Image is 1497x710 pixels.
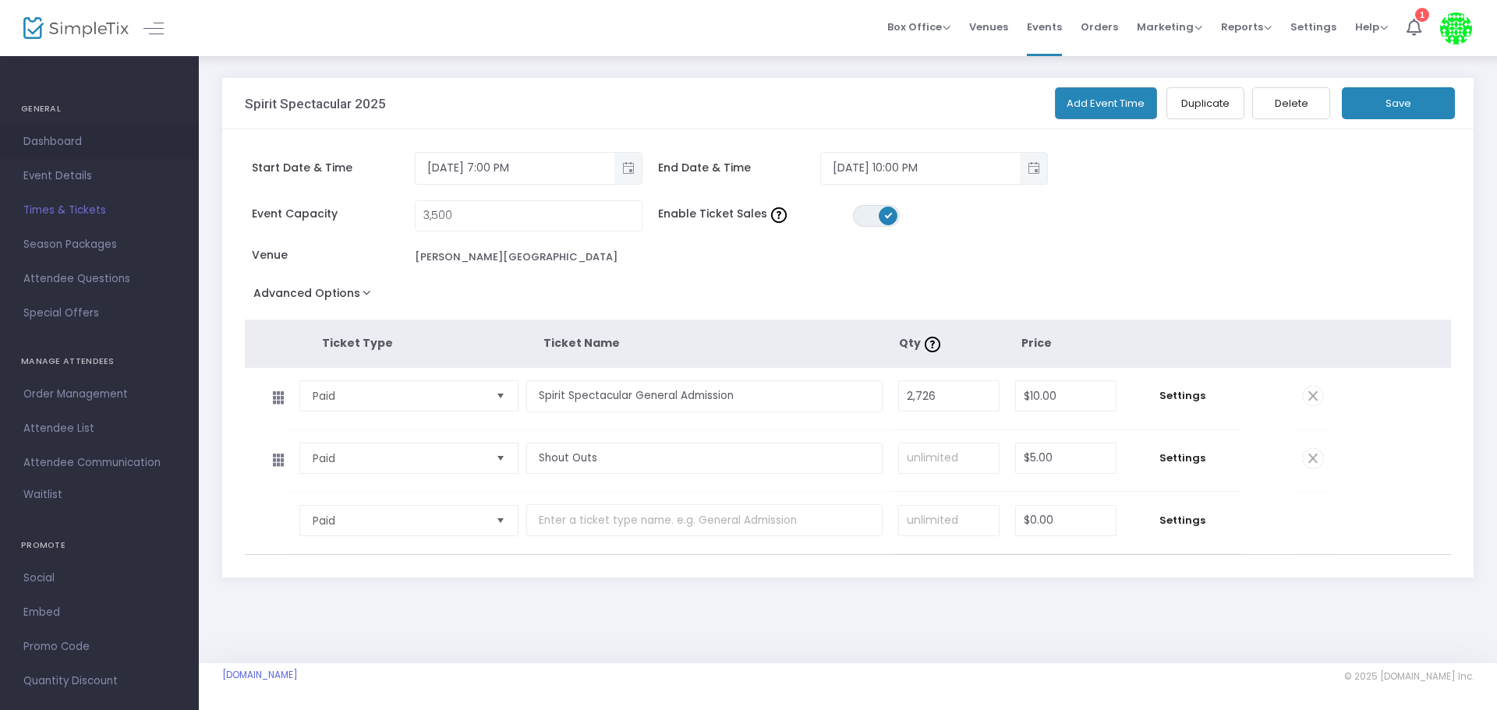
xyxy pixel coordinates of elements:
[1132,388,1233,404] span: Settings
[252,160,415,176] span: Start Date & Time
[21,530,178,561] h4: PROMOTE
[1016,443,1116,473] input: Price
[925,337,940,352] img: question-mark
[252,206,415,222] span: Event Capacity
[490,443,511,473] button: Select
[1020,153,1047,184] button: Toggle popup
[1252,87,1330,119] button: Delete
[1027,7,1062,47] span: Events
[21,346,178,377] h4: MANAGE ATTENDEES
[313,513,483,528] span: Paid
[23,602,175,623] span: Embed
[23,671,175,691] span: Quantity Discount
[1355,19,1388,34] span: Help
[658,206,853,222] span: Enable Ticket Sales
[821,155,1020,181] input: Select date & time
[23,487,62,503] span: Waitlist
[23,419,175,439] span: Attendee List
[415,249,618,265] div: [PERSON_NAME][GEOGRAPHIC_DATA]
[23,132,175,152] span: Dashboard
[1132,513,1233,528] span: Settings
[313,388,483,404] span: Paid
[23,303,175,323] span: Special Offers
[899,335,944,351] span: Qty
[416,155,614,181] input: Select date & time
[1055,87,1158,119] button: Add Event Time
[322,335,393,351] span: Ticket Type
[1016,381,1116,411] input: Price
[490,381,511,411] button: Select
[1081,7,1118,47] span: Orders
[23,200,175,221] span: Times & Tickets
[526,380,883,412] input: Enter a ticket type name. e.g. General Admission
[543,335,620,351] span: Ticket Name
[1342,87,1455,119] button: Save
[1132,450,1233,466] span: Settings
[245,282,386,310] button: Advanced Options
[1137,19,1202,34] span: Marketing
[1344,670,1474,683] span: © 2025 [DOMAIN_NAME] Inc.
[222,669,298,681] a: [DOMAIN_NAME]
[899,506,999,535] input: unlimited
[23,453,175,473] span: Attendee Communication
[23,269,175,289] span: Attendee Questions
[23,235,175,255] span: Season Packages
[490,506,511,535] button: Select
[252,247,415,263] span: Venue
[23,384,175,404] span: Order Management
[23,166,175,186] span: Event Details
[21,94,178,125] h4: GENERAL
[23,637,175,657] span: Promo Code
[614,153,642,184] button: Toggle popup
[526,443,883,475] input: Enter a ticket type name. e.g. General Admission
[884,211,892,219] span: ON
[887,19,950,34] span: Box Office
[1415,8,1429,22] div: 1
[771,207,787,223] img: question-mark
[23,568,175,588] span: Social
[1021,335,1052,351] span: Price
[313,450,483,466] span: Paid
[1290,7,1336,47] span: Settings
[1166,87,1244,119] button: Duplicate
[899,443,999,473] input: unlimited
[658,160,821,176] span: End Date & Time
[245,96,386,111] h3: Spirit Spectacular 2025
[1016,506,1116,535] input: Price
[1221,19,1272,34] span: Reports
[969,7,1008,47] span: Venues
[526,504,883,536] input: Enter a ticket type name. e.g. General Admission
